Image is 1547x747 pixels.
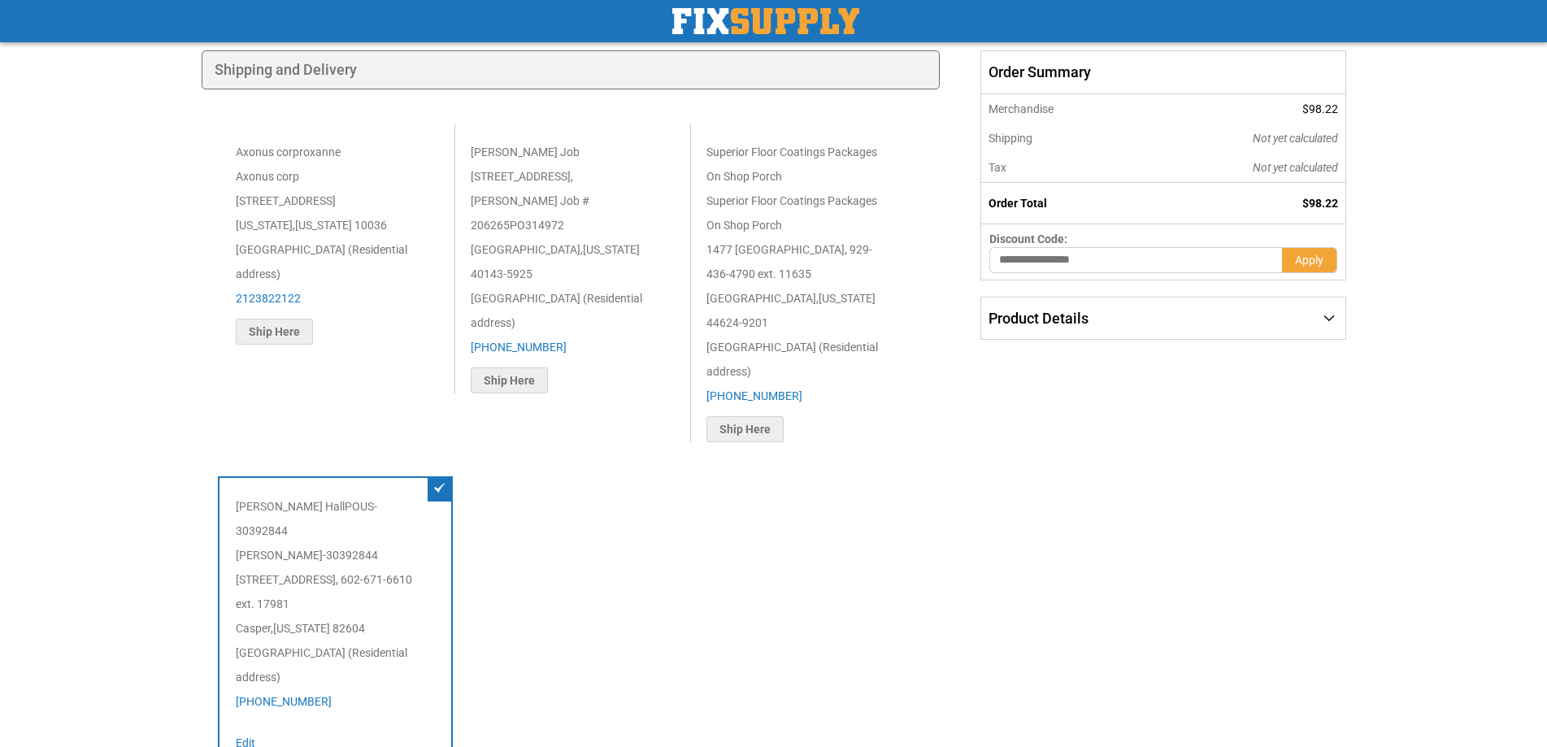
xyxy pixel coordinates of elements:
div: Shipping and Delivery [202,50,941,89]
strong: Order Total [989,197,1047,210]
span: $98.22 [1302,197,1338,210]
span: Apply [1295,254,1323,267]
span: Not yet calculated [1253,132,1338,145]
div: Superior Floor Coatings Packages On Shop Porch Superior Floor Coatings Packages On Shop Porch 147... [689,122,924,460]
span: Discount Code: [989,232,1067,245]
span: [US_STATE] [273,622,330,635]
button: Ship Here [236,319,313,345]
a: [PHONE_NUMBER] [236,695,332,708]
span: [US_STATE] [583,243,640,256]
span: Ship Here [249,325,300,338]
a: [PHONE_NUMBER] [471,341,567,354]
button: Apply [1282,247,1337,273]
div: [PERSON_NAME] Job [STREET_ADDRESS], [PERSON_NAME] Job # 206265PO314972 [GEOGRAPHIC_DATA] , 40143-... [453,122,689,411]
a: [PHONE_NUMBER] [706,389,802,402]
span: [US_STATE] [819,292,876,305]
th: Tax [981,153,1143,183]
div: Axonus corproxanne Axonus corp [STREET_ADDRESS] [US_STATE] , 10036 [GEOGRAPHIC_DATA] (Residential... [218,122,454,363]
button: Ship Here [471,367,548,393]
span: Product Details [989,310,1089,327]
span: Ship Here [484,374,535,387]
a: 2123822122 [236,292,301,305]
button: Ship Here [706,416,784,442]
span: Not yet calculated [1253,161,1338,174]
span: Order Summary [980,50,1345,94]
span: [US_STATE] [295,219,352,232]
span: Shipping [989,132,1032,145]
span: Ship Here [719,423,771,436]
span: $98.22 [1302,102,1338,115]
img: Fix Industrial Supply [672,8,859,34]
a: store logo [672,8,859,34]
th: Merchandise [981,94,1143,124]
